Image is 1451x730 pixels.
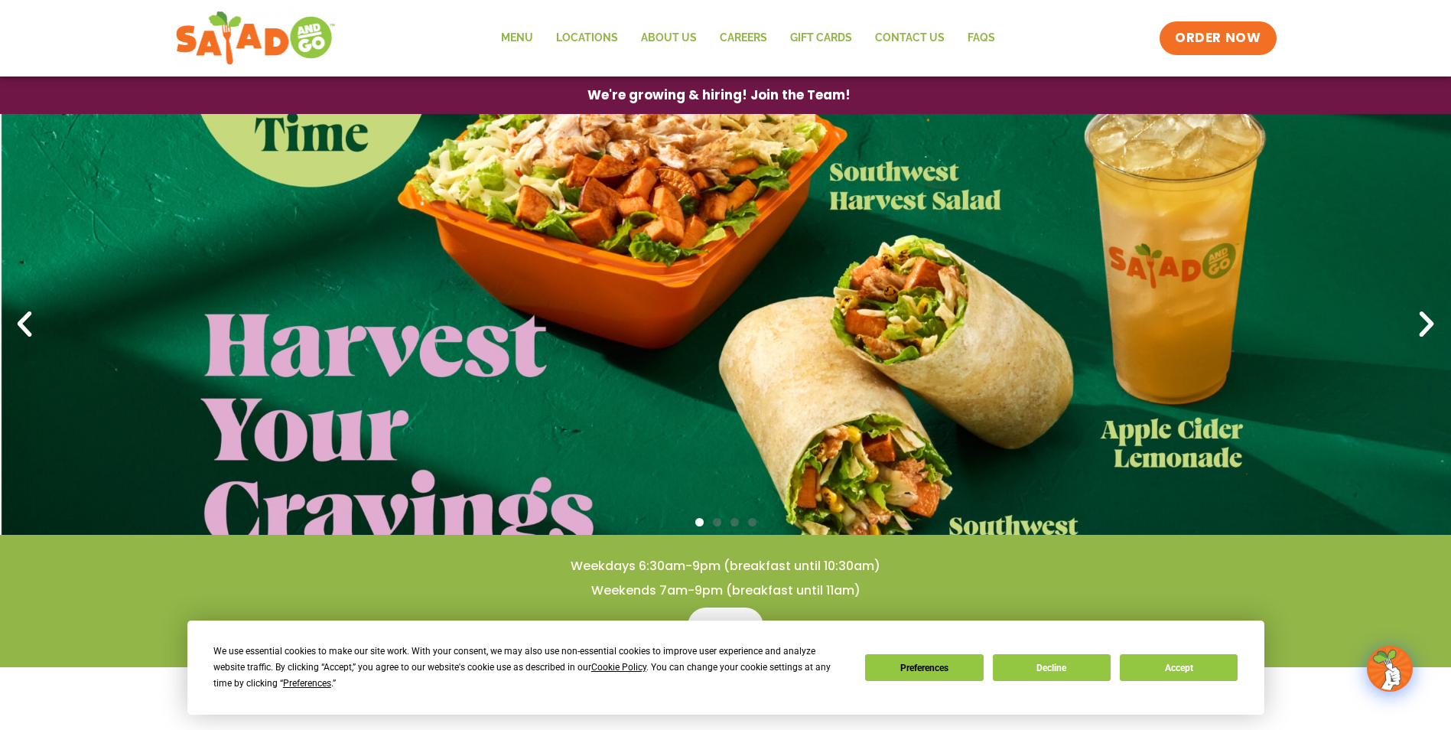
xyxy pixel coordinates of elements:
div: Previous slide [8,308,41,341]
a: Menu [688,608,763,644]
a: Menu [490,21,545,56]
nav: Menu [490,21,1007,56]
img: wpChatIcon [1368,647,1411,690]
span: ORDER NOW [1175,29,1261,47]
button: Accept [1120,654,1238,681]
span: Go to slide 2 [713,518,721,526]
a: ORDER NOW [1160,21,1276,55]
span: Menu [706,617,745,635]
div: Next slide [1410,308,1443,341]
span: Go to slide 3 [730,518,739,526]
button: Preferences [865,654,983,681]
a: Locations [545,21,630,56]
div: Cookie Consent Prompt [187,621,1264,715]
a: Contact Us [864,21,956,56]
span: Go to slide 4 [748,518,756,526]
div: We use essential cookies to make our site work. With your consent, we may also use non-essential ... [213,644,847,692]
span: Cookie Policy [591,662,646,673]
img: new-SAG-logo-768×292 [175,8,337,69]
button: Decline [993,654,1111,681]
span: We're growing & hiring! Join the Team! [587,89,851,102]
span: Go to slide 1 [695,518,704,526]
a: About Us [630,21,708,56]
a: Careers [708,21,779,56]
a: We're growing & hiring! Join the Team! [564,77,874,113]
h4: Weekdays 6:30am-9pm (breakfast until 10:30am) [31,558,1420,575]
h4: Weekends 7am-9pm (breakfast until 11am) [31,582,1420,599]
a: GIFT CARDS [779,21,864,56]
span: Preferences [283,678,331,689]
a: FAQs [956,21,1007,56]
